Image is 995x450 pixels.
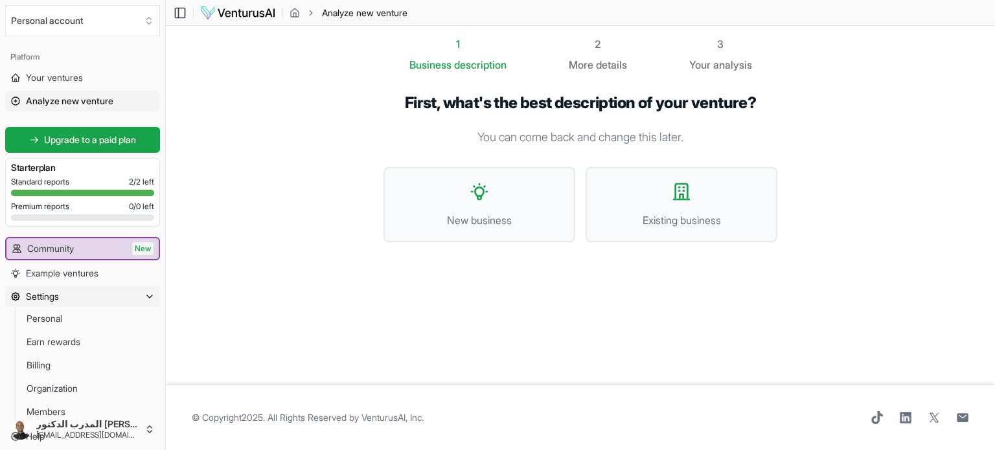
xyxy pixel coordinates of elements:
a: VenturusAI, Inc [361,412,422,423]
span: Your [689,57,711,73]
span: Billing [27,359,51,372]
a: CommunityNew [6,238,159,259]
button: Settings [5,286,160,307]
span: Business [409,57,452,73]
span: Members [27,405,65,418]
span: More [569,57,593,73]
a: Earn rewards [21,332,144,352]
h1: First, what's the best description of your venture? [383,93,777,113]
span: Existing business [600,212,763,228]
span: Example ventures [26,267,98,280]
span: Premium reports [11,201,69,212]
span: Community [27,242,74,255]
div: 1 [409,36,507,52]
img: ACg8ocJYjC4dgPJaZgmwYJPb9uHun2mTdcYFP7tuJmCnr3vB9njqKWo=s96-c [10,419,31,440]
span: description [454,58,507,71]
div: 3 [689,36,752,52]
span: Settings [26,290,59,303]
span: analysis [713,58,752,71]
span: Organization [27,382,78,395]
a: Members [21,401,144,422]
div: 2 [569,36,627,52]
span: المدرب الدكتور [PERSON_NAME] [36,418,139,430]
button: Existing business [586,167,777,242]
button: Select an organization [5,5,160,36]
span: 2 / 2 left [129,177,154,187]
span: Analyze new venture [26,95,113,107]
span: Earn rewards [27,335,80,348]
span: Personal [27,312,62,325]
span: © Copyright 2025 . All Rights Reserved by . [192,411,424,424]
button: New business [383,167,575,242]
a: Billing [21,355,144,376]
a: Example ventures [5,263,160,284]
a: Upgrade to a paid plan [5,127,160,153]
button: المدرب الدكتور [PERSON_NAME][EMAIL_ADDRESS][DOMAIN_NAME] [5,414,160,445]
span: Analyze new venture [322,6,407,19]
a: Organization [21,378,144,399]
a: Analyze new venture [5,91,160,111]
span: New business [398,212,561,228]
span: Your ventures [26,71,83,84]
span: Upgrade to a paid plan [44,133,136,146]
h3: Starter plan [11,161,154,174]
img: logo [200,5,276,21]
nav: breadcrumb [290,6,407,19]
span: New [132,242,154,255]
a: Personal [21,308,144,329]
span: details [596,58,627,71]
a: Help [5,426,160,447]
p: You can come back and change this later. [383,128,777,146]
div: Platform [5,47,160,67]
span: 0 / 0 left [129,201,154,212]
span: Standard reports [11,177,69,187]
a: Your ventures [5,67,160,88]
span: Help [26,430,45,443]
